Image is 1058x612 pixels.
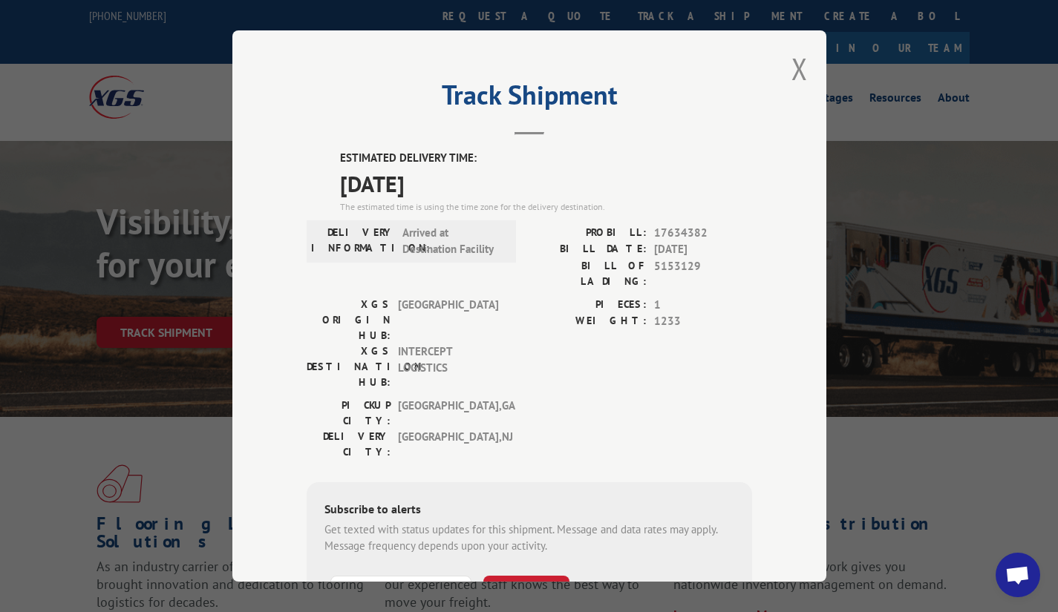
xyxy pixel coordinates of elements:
[307,398,391,429] label: PICKUP CITY:
[324,521,734,555] div: Get texted with status updates for this shipment. Message and data rates may apply. Message frequ...
[654,258,752,289] span: 5153129
[791,49,808,88] button: Close modal
[654,313,752,330] span: 1233
[398,297,498,343] span: [GEOGRAPHIC_DATA]
[398,429,498,460] span: [GEOGRAPHIC_DATA] , NJ
[529,258,647,289] label: BILL OF LADING:
[996,553,1040,597] div: Open chat
[529,297,647,314] label: PIECES:
[398,398,498,429] span: [GEOGRAPHIC_DATA] , GA
[529,225,647,242] label: PROBILL:
[402,225,503,258] span: Arrived at Destination Facility
[307,297,391,343] label: XGS ORIGIN HUB:
[307,85,752,113] h2: Track Shipment
[654,225,752,242] span: 17634382
[654,297,752,314] span: 1
[340,200,752,214] div: The estimated time is using the time zone for the delivery destination.
[330,576,471,607] input: Phone Number
[529,313,647,330] label: WEIGHT:
[529,241,647,258] label: BILL DATE:
[340,167,752,200] span: [DATE]
[307,343,391,390] label: XGS DESTINATION HUB:
[311,225,395,258] label: DELIVERY INFORMATION:
[340,150,752,167] label: ESTIMATED DELIVERY TIME:
[398,343,498,390] span: INTERCEPT LOGISTICS
[324,500,734,521] div: Subscribe to alerts
[483,576,569,607] button: SUBSCRIBE
[307,429,391,460] label: DELIVERY CITY:
[654,241,752,258] span: [DATE]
